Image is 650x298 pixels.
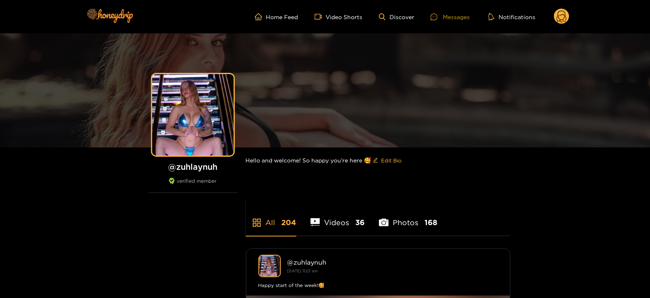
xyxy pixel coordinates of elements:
[252,218,262,228] span: appstore
[355,217,365,228] span: 36
[246,199,296,236] li: All
[287,269,318,273] small: [DATE] 11:23 am
[311,199,365,236] li: Videos
[379,13,414,20] a: Discover
[425,217,437,228] span: 168
[373,158,378,164] span: edit
[287,259,498,266] div: @ zuhlaynuh
[148,162,238,172] h1: @ zuhlaynuh
[486,13,538,21] button: Notifications
[255,13,266,20] span: home
[282,217,296,228] span: 204
[315,13,363,20] a: Video Shorts
[255,13,298,20] a: Home Feed
[258,281,498,289] div: Happy start of the week!🥰
[431,12,470,22] div: Messages
[258,255,281,277] img: zuhlaynuh
[315,13,326,20] span: video-camera
[148,178,238,193] div: verified member
[381,156,402,164] span: Edit Bio
[246,147,510,173] div: Hello and welcome! So happy you’re here 🥰
[379,199,437,236] li: Photos
[371,154,403,167] button: editEdit Bio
